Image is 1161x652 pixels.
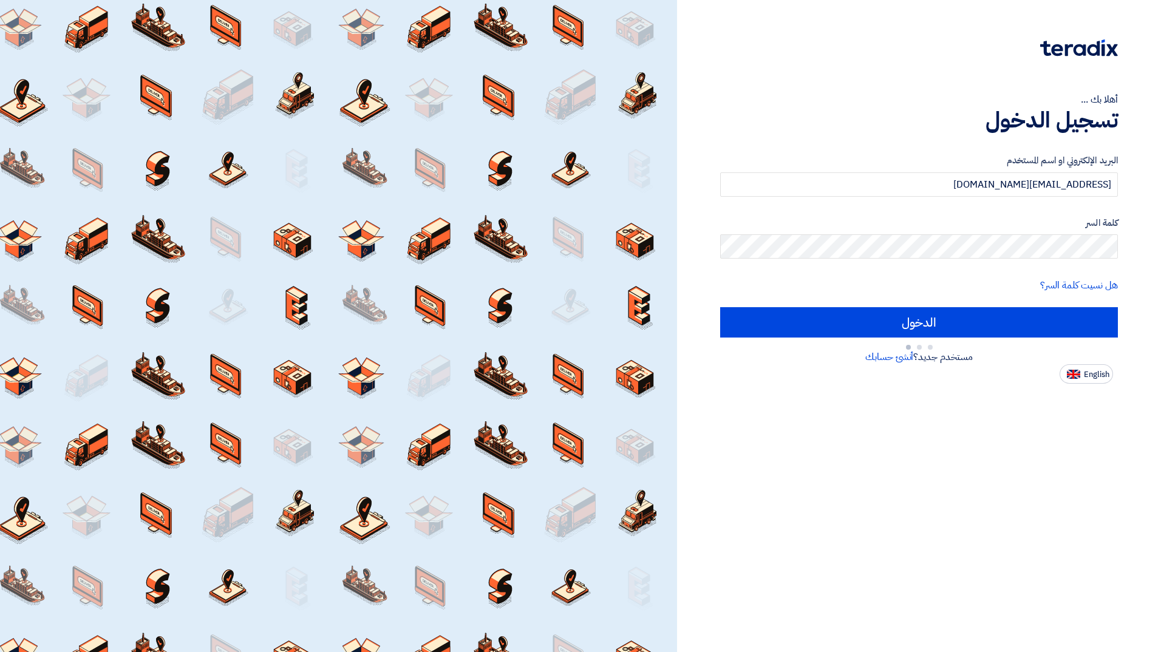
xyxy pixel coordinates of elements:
[720,154,1118,168] label: البريد الإلكتروني او اسم المستخدم
[1040,278,1118,293] a: هل نسيت كلمة السر؟
[720,307,1118,338] input: الدخول
[720,172,1118,197] input: أدخل بريد العمل الإلكتروني او اسم المستخدم الخاص بك ...
[720,350,1118,364] div: مستخدم جديد؟
[1040,39,1118,56] img: Teradix logo
[1084,370,1109,379] span: English
[720,107,1118,134] h1: تسجيل الدخول
[865,350,913,364] a: أنشئ حسابك
[1060,364,1113,384] button: English
[720,216,1118,230] label: كلمة السر
[720,92,1118,107] div: أهلا بك ...
[1067,370,1080,379] img: en-US.png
